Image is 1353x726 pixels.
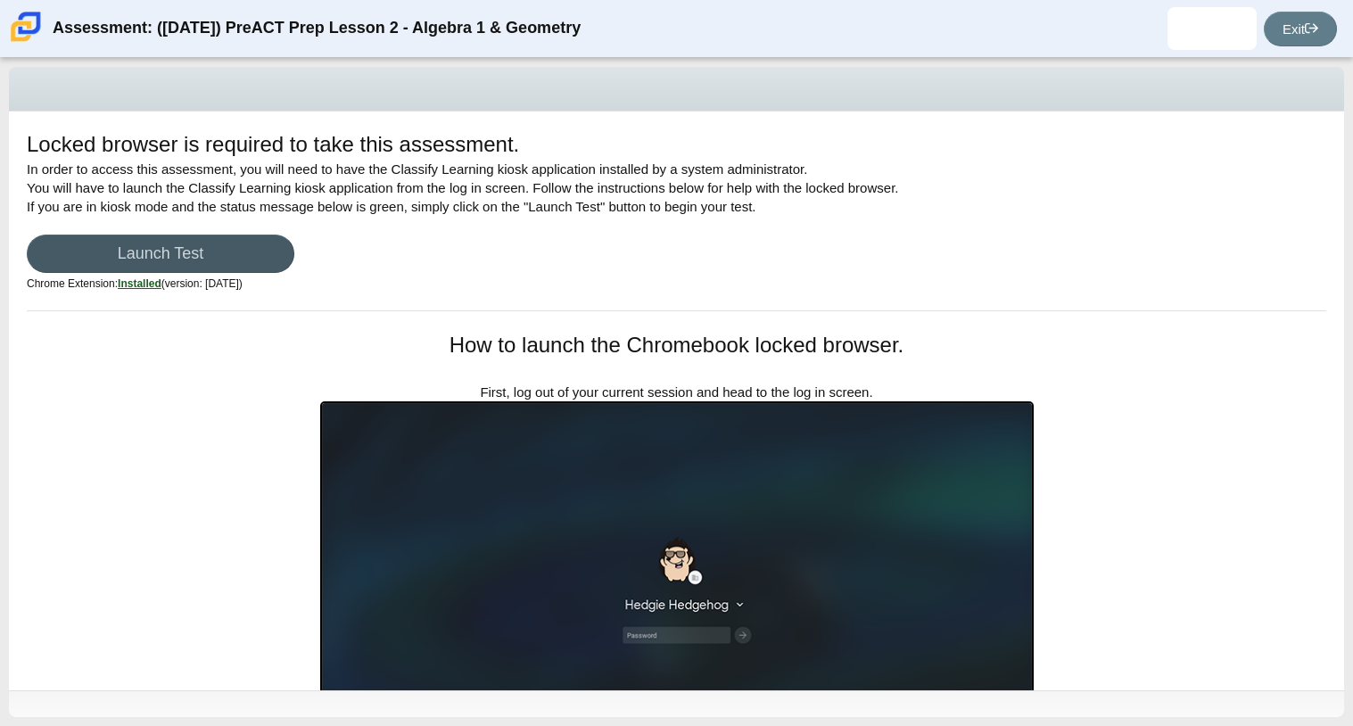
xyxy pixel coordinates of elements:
a: Launch Test [27,235,294,273]
img: antonio.aguirre.skcdnE [1198,14,1226,43]
span: (version: [DATE]) [118,277,243,290]
img: Carmen School of Science & Technology [7,8,45,45]
div: Assessment: ([DATE]) PreACT Prep Lesson 2 - Algebra 1 & Geometry [53,7,581,50]
small: Chrome Extension: [27,277,243,290]
a: Exit [1264,12,1337,46]
u: Installed [118,277,161,290]
h1: How to launch the Chromebook locked browser. [320,330,1034,360]
a: Carmen School of Science & Technology [7,33,45,48]
h1: Locked browser is required to take this assessment. [27,129,519,160]
div: In order to access this assessment, you will need to have the Classify Learning kiosk application... [27,129,1326,310]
